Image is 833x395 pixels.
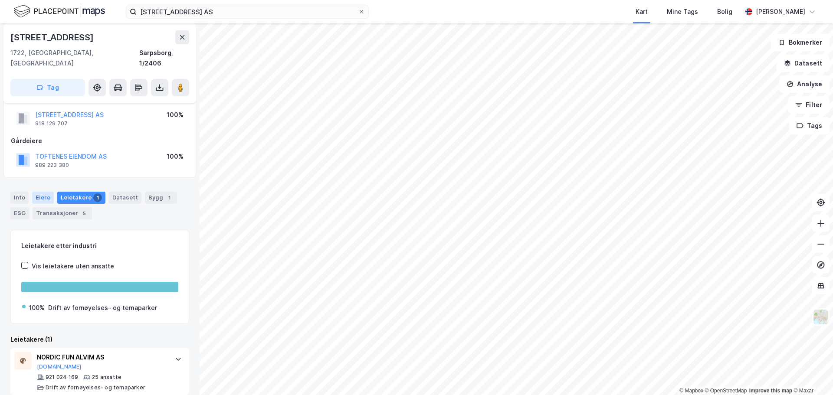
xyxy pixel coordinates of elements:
[35,162,69,169] div: 989 223 380
[109,192,141,204] div: Datasett
[35,120,68,127] div: 918 129 707
[46,384,145,391] div: Drift av fornøyelses- og temaparker
[679,388,703,394] a: Mapbox
[167,110,184,120] div: 100%
[80,209,89,218] div: 5
[788,96,830,114] button: Filter
[137,5,358,18] input: Søk på adresse, matrikkel, gårdeiere, leietakere eller personer
[165,193,174,202] div: 1
[46,374,78,381] div: 921 024 169
[37,363,82,370] button: [DOMAIN_NAME]
[10,30,95,44] div: [STREET_ADDRESS]
[145,192,177,204] div: Bygg
[93,193,102,202] div: 1
[11,136,189,146] div: Gårdeiere
[790,353,833,395] div: Kontrollprogram for chat
[10,79,85,96] button: Tag
[10,192,29,204] div: Info
[32,261,114,271] div: Vis leietakere uten ansatte
[10,334,189,345] div: Leietakere (1)
[14,4,105,19] img: logo.f888ab2527a4732fd821a326f86c7f29.svg
[21,241,178,251] div: Leietakere etter industri
[10,207,29,219] div: ESG
[32,192,54,204] div: Eiere
[167,151,184,162] div: 100%
[29,303,45,313] div: 100%
[779,75,830,93] button: Analyse
[37,352,166,362] div: NORDIC FUN ALVIM AS
[813,309,829,325] img: Z
[667,7,698,17] div: Mine Tags
[92,374,121,381] div: 25 ansatte
[777,55,830,72] button: Datasett
[705,388,747,394] a: OpenStreetMap
[33,207,92,219] div: Transaksjoner
[771,34,830,51] button: Bokmerker
[48,303,157,313] div: Drift av fornøyelses- og temaparker
[790,353,833,395] iframe: Chat Widget
[756,7,805,17] div: [PERSON_NAME]
[749,388,792,394] a: Improve this map
[789,117,830,134] button: Tags
[139,48,189,69] div: Sarpsborg, 1/2406
[717,7,732,17] div: Bolig
[57,192,105,204] div: Leietakere
[10,48,139,69] div: 1722, [GEOGRAPHIC_DATA], [GEOGRAPHIC_DATA]
[636,7,648,17] div: Kart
